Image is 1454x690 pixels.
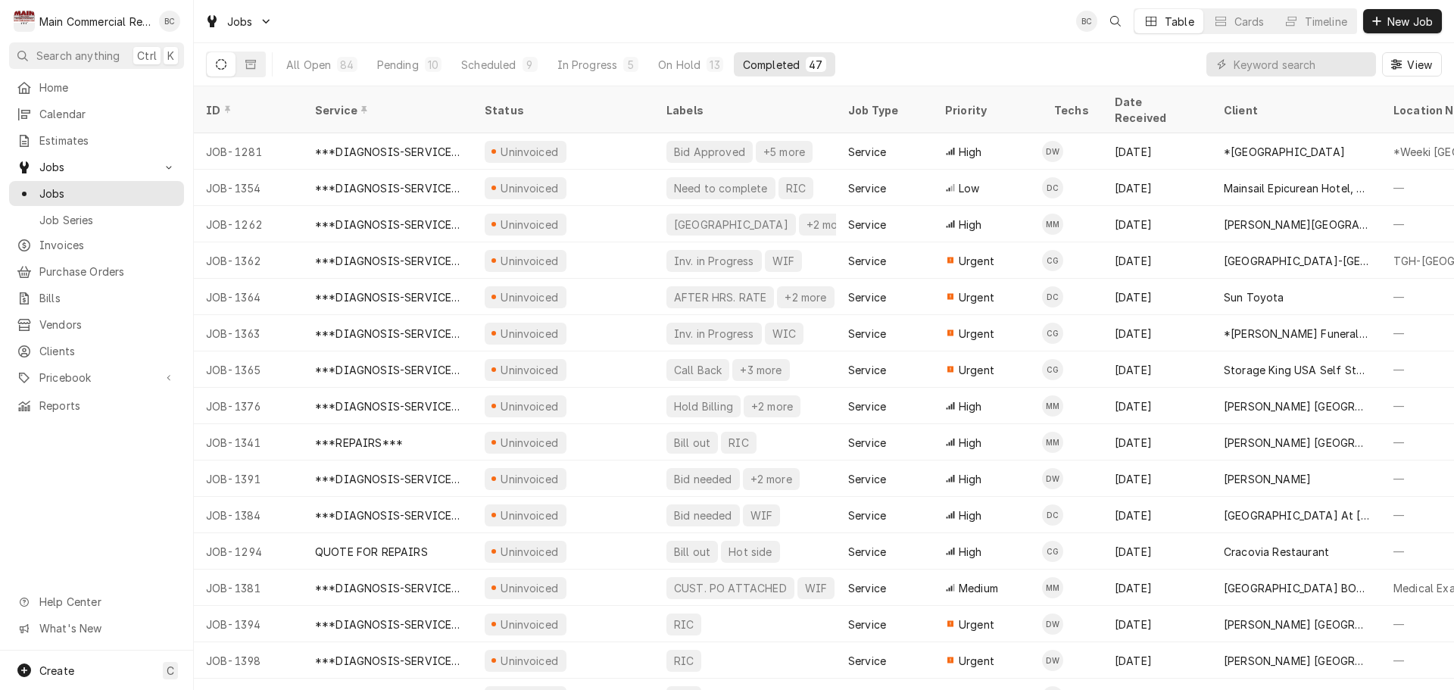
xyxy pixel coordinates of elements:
div: +5 more [762,144,807,160]
div: Dylan Crawford's Avatar [1042,177,1063,198]
div: DW [1042,650,1063,671]
span: View [1404,57,1435,73]
div: JOB-1354 [194,170,303,206]
div: DW [1042,141,1063,162]
div: [DATE] [1103,133,1212,170]
div: Hold Billing [672,398,735,414]
div: *[GEOGRAPHIC_DATA] [1224,144,1345,160]
div: MM [1042,432,1063,453]
span: Urgent [959,617,994,632]
div: M [14,11,35,32]
div: Inv. in Progress [672,253,756,269]
div: 47 [809,57,822,73]
span: C [167,663,174,679]
div: MM [1042,577,1063,598]
div: QUOTE FOR REPAIRS [315,544,428,560]
span: Search anything [36,48,120,64]
span: High [959,507,982,523]
div: Service [848,180,886,196]
div: 84 [340,57,354,73]
div: +2 more [805,217,850,233]
div: Cards [1234,14,1265,30]
div: Completed [743,57,800,73]
span: High [959,471,982,487]
div: [DATE] [1103,533,1212,570]
div: WIC [771,326,797,342]
div: WIF [749,507,774,523]
span: Urgent [959,362,994,378]
div: JOB-1262 [194,206,303,242]
div: Uninvoiced [499,326,560,342]
span: Help Center [39,594,175,610]
div: Service [848,507,886,523]
div: Scheduled [461,57,516,73]
span: Jobs [227,14,253,30]
div: [DATE] [1103,642,1212,679]
div: Caleb Gorton's Avatar [1042,359,1063,380]
div: 10 [428,57,438,73]
div: Labels [666,102,824,118]
div: +3 more [738,362,783,378]
div: Uninvoiced [499,471,560,487]
div: Mike Marchese's Avatar [1042,432,1063,453]
div: Sun Toyota [1224,289,1284,305]
div: Status [485,102,639,118]
span: What's New [39,620,175,636]
div: Call Back [672,362,723,378]
a: Reports [9,393,184,418]
span: Ctrl [137,48,157,64]
div: [GEOGRAPHIC_DATA] At [GEOGRAPHIC_DATA] [1224,507,1369,523]
div: DC [1042,504,1063,526]
div: Service [848,435,886,451]
a: Purchase Orders [9,259,184,284]
span: K [167,48,174,64]
span: High [959,217,982,233]
div: Service [848,326,886,342]
div: Mainsail Epicurean Hotel, LLC [1224,180,1369,196]
div: AFTER HRS. RATE [672,289,768,305]
div: Dylan Crawford's Avatar [1042,504,1063,526]
div: Uninvoiced [499,653,560,669]
div: Service [848,144,886,160]
div: CG [1042,359,1063,380]
a: Invoices [9,233,184,258]
div: [DATE] [1103,570,1212,606]
div: Uninvoiced [499,580,560,596]
div: Uninvoiced [499,180,560,196]
div: [GEOGRAPHIC_DATA]-[GEOGRAPHIC_DATA] [1224,253,1369,269]
div: Uninvoiced [499,507,560,523]
span: Invoices [39,237,176,253]
div: Service [848,544,886,560]
div: +2 more [783,289,828,305]
div: ID [206,102,288,118]
div: [DATE] [1103,206,1212,242]
div: RIC [785,180,807,196]
a: Vendors [9,312,184,337]
div: [PERSON_NAME] [1224,471,1311,487]
div: Bookkeeper Main Commercial's Avatar [1076,11,1097,32]
div: JOB-1365 [194,351,303,388]
div: [GEOGRAPHIC_DATA] [672,217,790,233]
div: Bid needed [672,507,734,523]
span: High [959,544,982,560]
a: Bills [9,286,184,311]
a: Estimates [9,128,184,153]
div: [PERSON_NAME] [GEOGRAPHIC_DATA] [1224,617,1369,632]
a: Job Series [9,208,184,233]
input: Keyword search [1234,52,1368,76]
div: 5 [626,57,635,73]
div: [DATE] [1103,424,1212,461]
span: High [959,435,982,451]
div: RIC [672,617,695,632]
div: +2 more [749,471,794,487]
div: Service [848,289,886,305]
div: Dorian Wertz's Avatar [1042,614,1063,635]
button: New Job [1363,9,1442,33]
div: Dorian Wertz's Avatar [1042,650,1063,671]
div: [DATE] [1103,351,1212,388]
div: DC [1042,177,1063,198]
div: Uninvoiced [499,289,560,305]
div: [DATE] [1103,388,1212,424]
span: Jobs [39,159,154,175]
div: Hot side [727,544,773,560]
